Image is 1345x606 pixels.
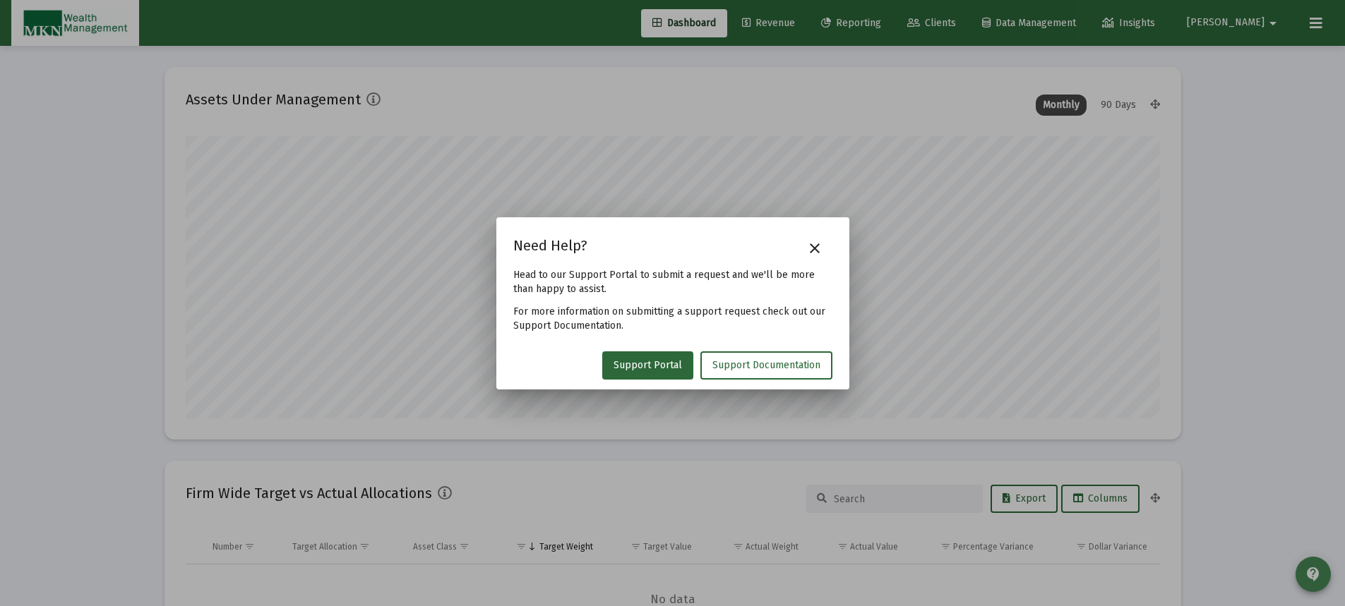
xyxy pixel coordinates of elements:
[513,305,832,333] p: For more information on submitting a support request check out our Support Documentation.
[513,268,832,296] p: Head to our Support Portal to submit a request and we'll be more than happy to assist.
[712,359,820,371] span: Support Documentation
[602,351,693,380] a: Support Portal
[513,234,587,257] h2: Need Help?
[700,351,832,380] a: Support Documentation
[614,359,682,371] span: Support Portal
[806,240,823,257] mat-icon: close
